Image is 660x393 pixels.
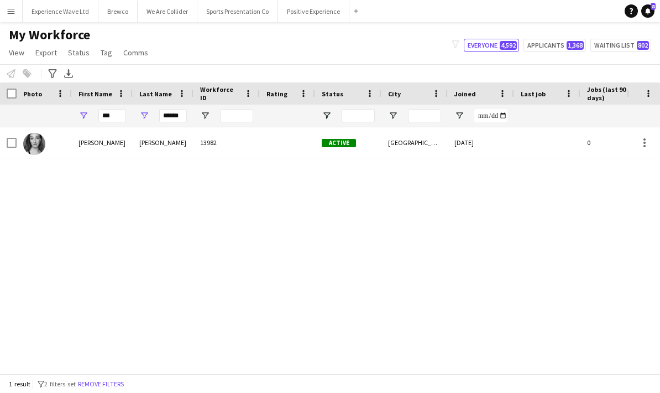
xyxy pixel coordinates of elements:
[23,133,45,155] img: Amy Carrie
[278,1,349,22] button: Positive Experience
[454,111,464,121] button: Open Filter Menu
[590,39,651,52] button: Waiting list802
[119,45,153,60] a: Comms
[62,67,75,80] app-action-btn: Export XLSX
[138,1,197,22] button: We Are Collider
[72,127,133,158] div: [PERSON_NAME]
[322,111,332,121] button: Open Filter Menu
[521,90,546,98] span: Last job
[78,90,112,98] span: First Name
[123,48,148,58] span: Comms
[651,3,656,10] span: 8
[101,48,112,58] span: Tag
[46,67,59,80] app-action-btn: Advanced filters
[388,111,398,121] button: Open Filter Menu
[31,45,61,60] a: Export
[193,127,260,158] div: 13982
[342,109,375,122] input: Status Filter Input
[96,45,117,60] a: Tag
[133,127,193,158] div: [PERSON_NAME]
[587,85,632,102] span: Jobs (last 90 days)
[197,1,278,22] button: Sports Presentation Co
[500,41,517,50] span: 4,592
[4,45,29,60] a: View
[78,111,88,121] button: Open Filter Menu
[408,109,441,122] input: City Filter Input
[474,109,507,122] input: Joined Filter Input
[464,39,519,52] button: Everyone4,592
[98,1,138,22] button: Brewco
[567,41,584,50] span: 1,368
[381,127,448,158] div: [GEOGRAPHIC_DATA]
[448,127,514,158] div: [DATE]
[9,48,24,58] span: View
[322,90,343,98] span: Status
[76,378,126,390] button: Remove filters
[637,41,649,50] span: 802
[266,90,287,98] span: Rating
[98,109,126,122] input: First Name Filter Input
[68,48,90,58] span: Status
[23,90,42,98] span: Photo
[139,111,149,121] button: Open Filter Menu
[64,45,94,60] a: Status
[200,85,240,102] span: Workforce ID
[641,4,654,18] a: 8
[9,27,90,43] span: My Workforce
[159,109,187,122] input: Last Name Filter Input
[220,109,253,122] input: Workforce ID Filter Input
[44,380,76,388] span: 2 filters set
[200,111,210,121] button: Open Filter Menu
[139,90,172,98] span: Last Name
[388,90,401,98] span: City
[23,1,98,22] button: Experience Wave Ltd
[322,139,356,147] span: Active
[523,39,586,52] button: Applicants1,368
[580,127,652,158] div: 0
[454,90,476,98] span: Joined
[35,48,57,58] span: Export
